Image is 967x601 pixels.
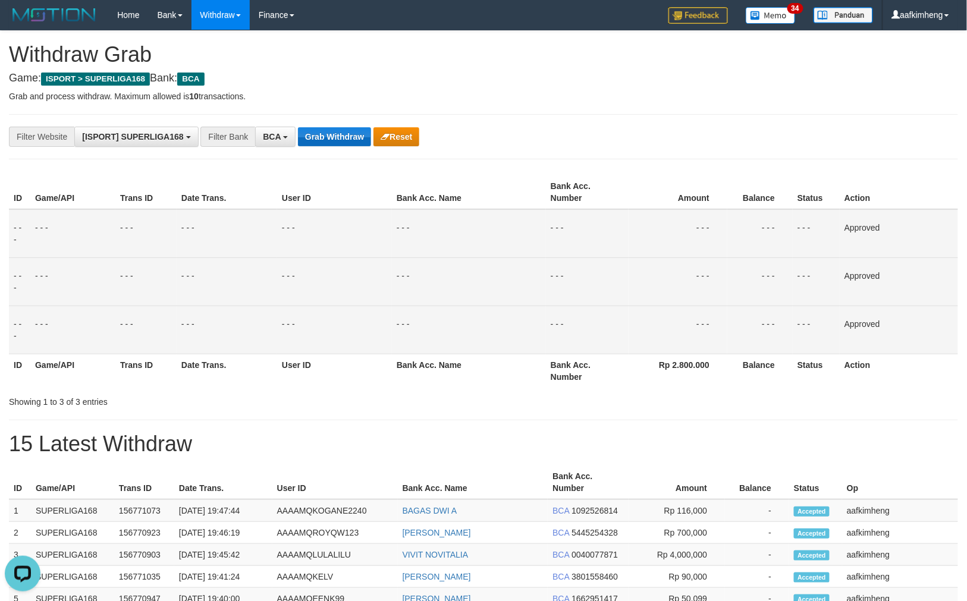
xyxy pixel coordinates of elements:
th: Status [793,354,840,388]
p: Grab and process withdraw. Maximum allowed is transactions. [9,90,958,102]
td: 2 [9,522,31,544]
td: aafkimheng [842,499,958,522]
div: Filter Bank [200,127,255,147]
th: ID [9,354,30,388]
button: [ISPORT] SUPERLIGA168 [74,127,198,147]
td: - - - [277,257,392,306]
td: Approved [840,209,958,258]
div: Filter Website [9,127,74,147]
span: Copy 5445254328 to clipboard [572,528,618,537]
span: BCA [177,73,204,86]
td: AAAAMQROYQW123 [272,522,398,544]
td: - - - [9,209,30,258]
td: - - - [30,257,115,306]
th: User ID [277,175,392,209]
strong: 10 [189,92,199,101]
td: - - - [30,306,115,354]
td: - - - [629,257,727,306]
td: [DATE] 19:45:42 [174,544,272,566]
td: - - - [629,306,727,354]
th: ID [9,175,30,209]
td: - - - [546,306,629,354]
img: MOTION_logo.png [9,6,99,24]
th: Game/API [31,465,114,499]
span: Accepted [794,528,830,539]
th: Amount [629,465,725,499]
td: 156770923 [114,522,174,544]
th: Bank Acc. Name [392,354,546,388]
img: Button%20Memo.svg [746,7,796,24]
td: - - - [793,257,840,306]
th: Bank Acc. Number [548,465,629,499]
td: aafkimheng [842,566,958,588]
td: AAAAMQLULALILU [272,544,398,566]
td: AAAAMQKELV [272,566,398,588]
td: - - - [392,257,546,306]
th: Trans ID [115,354,177,388]
td: 156771073 [114,499,174,522]
td: - - - [9,257,30,306]
td: - - - [629,209,727,258]
th: Balance [725,465,789,499]
td: 1 [9,499,31,522]
span: BCA [552,506,569,515]
span: [ISPORT] SUPERLIGA168 [82,132,183,141]
td: - - - [177,209,277,258]
td: SUPERLIGA168 [31,499,114,522]
th: Trans ID [114,465,174,499]
span: Accepted [794,572,830,583]
td: Rp 700,000 [629,522,725,544]
td: - - - [177,306,277,354]
td: - - - [793,209,840,258]
td: [DATE] 19:47:44 [174,499,272,522]
td: - - - [546,257,629,306]
th: User ID [277,354,392,388]
td: Approved [840,257,958,306]
td: - - - [30,209,115,258]
th: Bank Acc. Name [398,465,548,499]
th: Date Trans. [177,354,277,388]
td: - - - [392,306,546,354]
a: [PERSON_NAME] [403,572,471,581]
td: 156771035 [114,566,174,588]
td: 3 [9,544,31,566]
img: Feedback.jpg [668,7,728,24]
h1: 15 Latest Withdraw [9,432,958,456]
td: [DATE] 19:46:19 [174,522,272,544]
button: BCA [255,127,296,147]
span: 34 [787,3,803,14]
td: SUPERLIGA168 [31,544,114,566]
td: Rp 116,000 [629,499,725,522]
td: SUPERLIGA168 [31,566,114,588]
td: - - - [727,209,793,258]
td: - - - [727,257,793,306]
td: - - - [546,209,629,258]
th: Action [840,354,958,388]
th: Bank Acc. Name [392,175,546,209]
td: - - - [793,306,840,354]
span: BCA [263,132,281,141]
button: Open LiveChat chat widget [5,5,40,40]
td: - - - [115,209,177,258]
h1: Withdraw Grab [9,43,958,67]
td: aafkimheng [842,544,958,566]
th: User ID [272,465,398,499]
th: Amount [629,175,727,209]
td: - - - [277,306,392,354]
td: - [725,566,789,588]
span: Copy 1092526814 to clipboard [572,506,618,515]
span: ISPORT > SUPERLIGA168 [41,73,150,86]
span: Copy 0040077871 to clipboard [572,550,618,559]
th: ID [9,465,31,499]
th: Balance [727,354,793,388]
th: Bank Acc. Number [546,175,629,209]
td: - [725,499,789,522]
td: - - - [177,257,277,306]
td: - [725,522,789,544]
td: - - - [727,306,793,354]
td: Rp 90,000 [629,566,725,588]
span: BCA [552,572,569,581]
th: Action [840,175,958,209]
span: BCA [552,528,569,537]
th: Rp 2.800.000 [629,354,727,388]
